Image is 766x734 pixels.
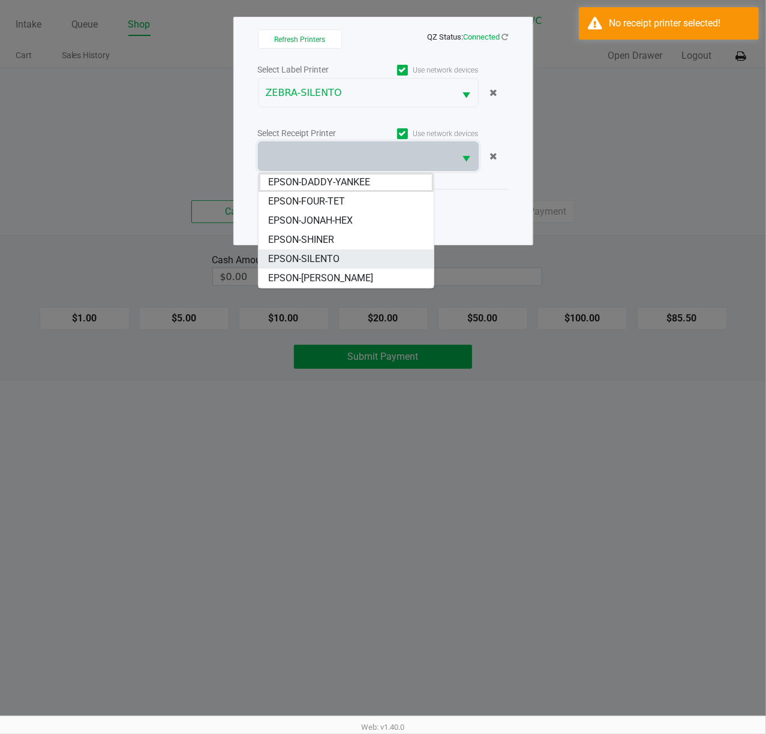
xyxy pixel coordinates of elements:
[268,252,340,266] span: EPSON-SILENTO
[258,64,368,76] div: Select Label Printer
[258,127,368,140] div: Select Receipt Printer
[268,175,370,189] span: EPSON-DADDY-YANKEE
[268,213,353,228] span: EPSON-JONAH-HEX
[258,29,342,49] button: Refresh Printers
[368,128,479,139] label: Use network devices
[464,32,500,41] span: Connected
[266,86,448,100] span: ZEBRA-SILENTO
[362,723,405,732] span: Web: v1.40.0
[268,233,334,247] span: EPSON-SHINER
[428,32,509,41] span: QZ Status:
[455,142,478,170] button: Select
[268,271,373,285] span: EPSON-[PERSON_NAME]
[274,35,325,44] span: Refresh Printers
[368,65,479,76] label: Use network devices
[609,16,750,31] div: No receipt printer selected!
[268,194,345,209] span: EPSON-FOUR-TET
[455,79,478,107] button: Select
